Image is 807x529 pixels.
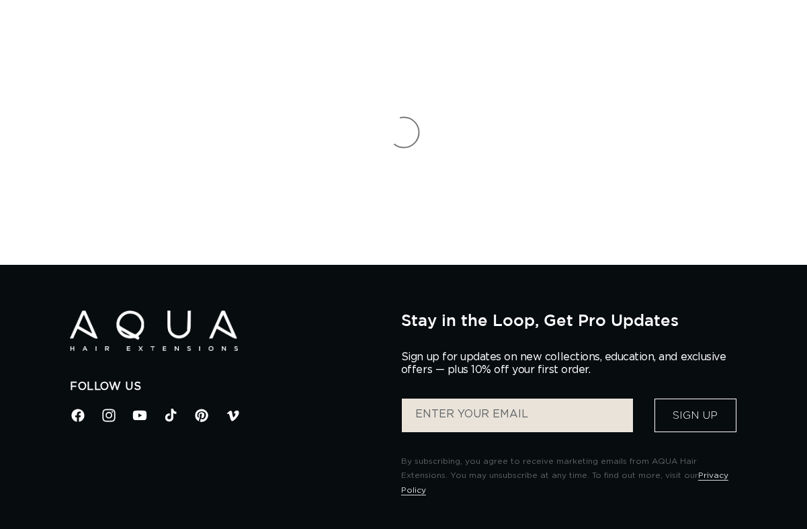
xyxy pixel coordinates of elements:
[402,399,633,432] input: ENTER YOUR EMAIL
[401,454,737,498] p: By subscribing, you agree to receive marketing emails from AQUA Hair Extensions. You may unsubscr...
[70,311,238,352] img: Aqua Hair Extensions
[401,351,737,376] p: Sign up for updates on new collections, education, and exclusive offers — plus 10% off your first...
[401,311,737,329] h2: Stay in the Loop, Get Pro Updates
[654,399,736,432] button: Sign Up
[70,380,381,394] h2: Follow Us
[401,471,728,494] a: Privacy Policy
